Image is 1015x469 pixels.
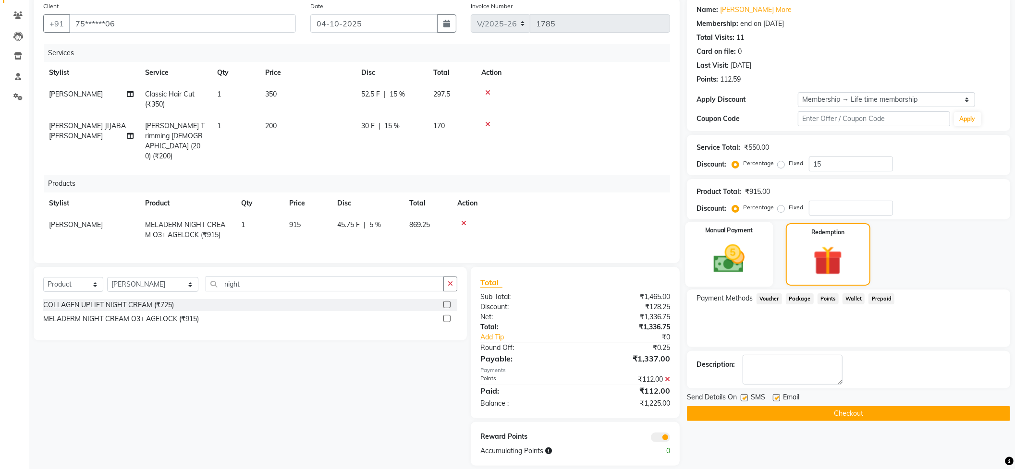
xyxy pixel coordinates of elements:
div: Discount: [697,204,726,214]
div: Card on file: [697,47,736,57]
th: Price [259,62,355,84]
span: MELADERM NIGHT CREAM O3+ AGELOCK (₹915) [145,220,225,239]
th: Action [452,192,670,214]
label: Fixed [789,159,803,168]
div: Points: [697,74,718,84]
label: Client [43,2,59,11]
span: | [379,121,380,131]
span: SMS [751,392,765,404]
label: Percentage [743,203,774,212]
button: Apply [954,112,981,126]
div: Sub Total: [473,292,575,302]
span: 30 F [361,121,375,131]
span: 15 % [390,89,405,99]
span: Total [480,277,502,288]
div: ₹112.00 [575,385,678,397]
span: Voucher [757,293,782,304]
span: | [364,220,366,230]
div: Payments [480,366,670,374]
label: Redemption [811,228,844,237]
th: Product [139,192,235,214]
span: 52.5 F [361,89,380,99]
th: Stylist [43,192,139,214]
span: 297.5 [433,90,450,98]
div: ₹915.00 [745,187,770,197]
span: [PERSON_NAME] [49,90,103,98]
th: Stylist [43,62,139,84]
div: ₹0.25 [575,343,678,353]
span: Payment Methods [697,293,753,303]
span: 1 [217,90,221,98]
span: Package [786,293,814,304]
th: Service [139,62,211,84]
span: Email [783,392,799,404]
span: [PERSON_NAME] JIJABA [PERSON_NAME] [49,121,126,140]
th: Total [428,62,476,84]
div: ₹1,336.75 [575,312,678,322]
div: Round Off: [473,343,575,353]
span: | [384,89,386,99]
div: 0 [626,446,677,456]
span: 170 [433,121,445,130]
div: ₹1,465.00 [575,292,678,302]
div: Reward Points [473,432,575,442]
span: 1 [217,121,221,130]
div: Coupon Code [697,114,798,124]
span: 15 % [384,121,400,131]
div: Apply Discount [697,95,798,105]
th: Qty [211,62,259,84]
div: 0 [738,47,742,57]
a: Add Tip [473,332,592,342]
span: [PERSON_NAME] [49,220,103,229]
div: ₹1,337.00 [575,353,678,364]
th: Disc [355,62,428,84]
img: _cash.svg [704,241,755,277]
th: Total [404,192,452,214]
button: +91 [43,14,70,33]
label: Fixed [789,203,803,212]
span: Classic Hair Cut (₹350) [145,90,195,108]
span: Prepaid [868,293,894,304]
div: Products [44,175,677,192]
span: Send Details On [687,392,737,404]
input: Enter Offer / Coupon Code [798,111,950,126]
th: Qty [235,192,283,214]
span: 200 [265,121,277,130]
th: Price [283,192,331,214]
div: MELADERM NIGHT CREAM O3+ AGELOCK (₹915) [43,314,199,324]
div: Description: [697,360,735,370]
div: Net: [473,312,575,322]
span: Wallet [843,293,865,304]
div: Accumulating Points [473,446,626,456]
input: Search by Name/Mobile/Email/Code [69,14,296,33]
div: ₹128.25 [575,302,678,312]
div: 11 [736,33,744,43]
div: Discount: [697,159,726,169]
div: Balance : [473,398,575,409]
div: Product Total: [697,187,741,197]
div: ₹1,336.75 [575,322,678,332]
th: Action [476,62,670,84]
div: ₹1,225.00 [575,398,678,409]
div: Total Visits: [697,33,734,43]
div: Last Visit: [697,60,729,71]
div: ₹550.00 [744,143,769,153]
div: 112.59 [720,74,741,84]
th: Disc [331,192,404,214]
span: 915 [289,220,301,229]
input: Search or Scan [206,277,444,291]
div: Membership: [697,19,738,29]
div: [DATE] [731,60,751,71]
span: 1 [241,220,245,229]
div: Paid: [473,385,575,397]
div: Discount: [473,302,575,312]
div: Payable: [473,353,575,364]
div: COLLAGEN UPLIFT NIGHT CREAM (₹725) [43,300,174,310]
label: Manual Payment [705,226,753,235]
a: [PERSON_NAME] More [720,5,792,15]
span: 5 % [369,220,381,230]
span: 869.25 [409,220,430,229]
div: Service Total: [697,143,740,153]
span: 45.75 F [337,220,360,230]
div: end on [DATE] [740,19,784,29]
